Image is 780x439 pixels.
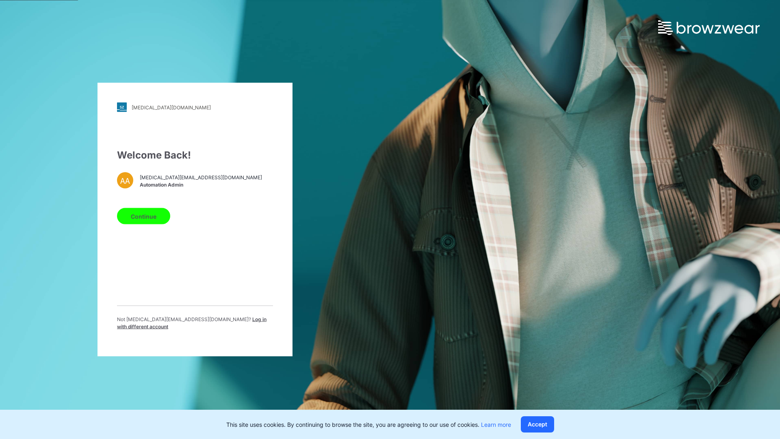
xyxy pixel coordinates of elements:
span: Automation Admin [140,181,262,188]
div: AA [117,172,133,189]
div: Welcome Back! [117,148,273,163]
img: stylezone-logo.562084cfcfab977791bfbf7441f1a819.svg [117,102,127,112]
p: This site uses cookies. By continuing to browse the site, you are agreeing to our use of cookies. [226,420,511,429]
img: browzwear-logo.e42bd6dac1945053ebaf764b6aa21510.svg [658,20,760,35]
button: Accept [521,416,554,432]
div: [MEDICAL_DATA][DOMAIN_NAME] [132,104,211,110]
span: [MEDICAL_DATA][EMAIL_ADDRESS][DOMAIN_NAME] [140,174,262,181]
button: Continue [117,208,170,224]
a: [MEDICAL_DATA][DOMAIN_NAME] [117,102,273,112]
a: Learn more [481,421,511,428]
p: Not [MEDICAL_DATA][EMAIL_ADDRESS][DOMAIN_NAME] ? [117,316,273,330]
